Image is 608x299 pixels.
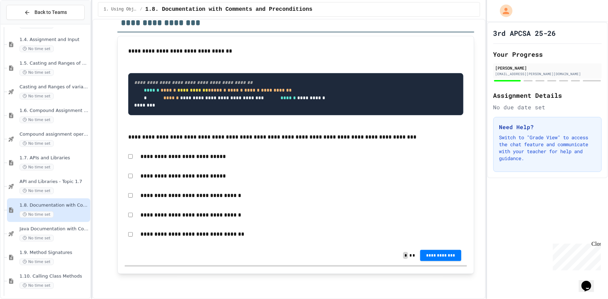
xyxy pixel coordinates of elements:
[20,203,89,208] span: 1.8. Documentation with Comments and Preconditions
[20,117,54,123] span: No time set
[104,7,137,12] span: 1. Using Objects and Methods
[20,188,54,194] span: No time set
[145,5,313,14] span: 1.8. Documentation with Comments and Preconditions
[499,123,596,131] h3: Need Help?
[20,69,54,76] span: No time set
[20,37,89,43] span: 1.4. Assignment and Input
[493,103,602,111] div: No due date set
[140,7,143,12] span: /
[20,274,89,280] span: 1.10. Calling Class Methods
[6,5,85,20] button: Back to Teams
[20,84,89,90] span: Casting and Ranges of variables - Quiz
[34,9,67,16] span: Back to Teams
[20,179,89,185] span: API and Libraries - Topic 1.7
[20,132,89,137] span: Compound assignment operators - Quiz
[20,226,89,232] span: Java Documentation with Comments - Topic 1.8
[20,259,54,265] span: No time set
[20,235,54,242] span: No time set
[3,3,48,44] div: Chat with us now!Close
[493,28,556,38] h1: 3rd APCSA 25-26
[20,250,89,256] span: 1.9. Method Signatures
[20,164,54,171] span: No time set
[20,282,54,289] span: No time set
[20,140,54,147] span: No time set
[20,155,89,161] span: 1.7. APIs and Libraries
[493,91,602,100] h2: Assignment Details
[20,93,54,100] span: No time set
[550,241,601,270] iframe: chat widget
[493,3,514,19] div: My Account
[499,134,596,162] p: Switch to "Grade View" to access the chat feature and communicate with your teacher for help and ...
[579,271,601,292] iframe: chat widget
[20,108,89,114] span: 1.6. Compound Assignment Operators
[493,49,602,59] h2: Your Progress
[20,46,54,52] span: No time set
[20,61,89,66] span: 1.5. Casting and Ranges of Values
[495,71,600,77] div: [EMAIL_ADDRESS][PERSON_NAME][DOMAIN_NAME]
[495,65,600,71] div: [PERSON_NAME]
[20,211,54,218] span: No time set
